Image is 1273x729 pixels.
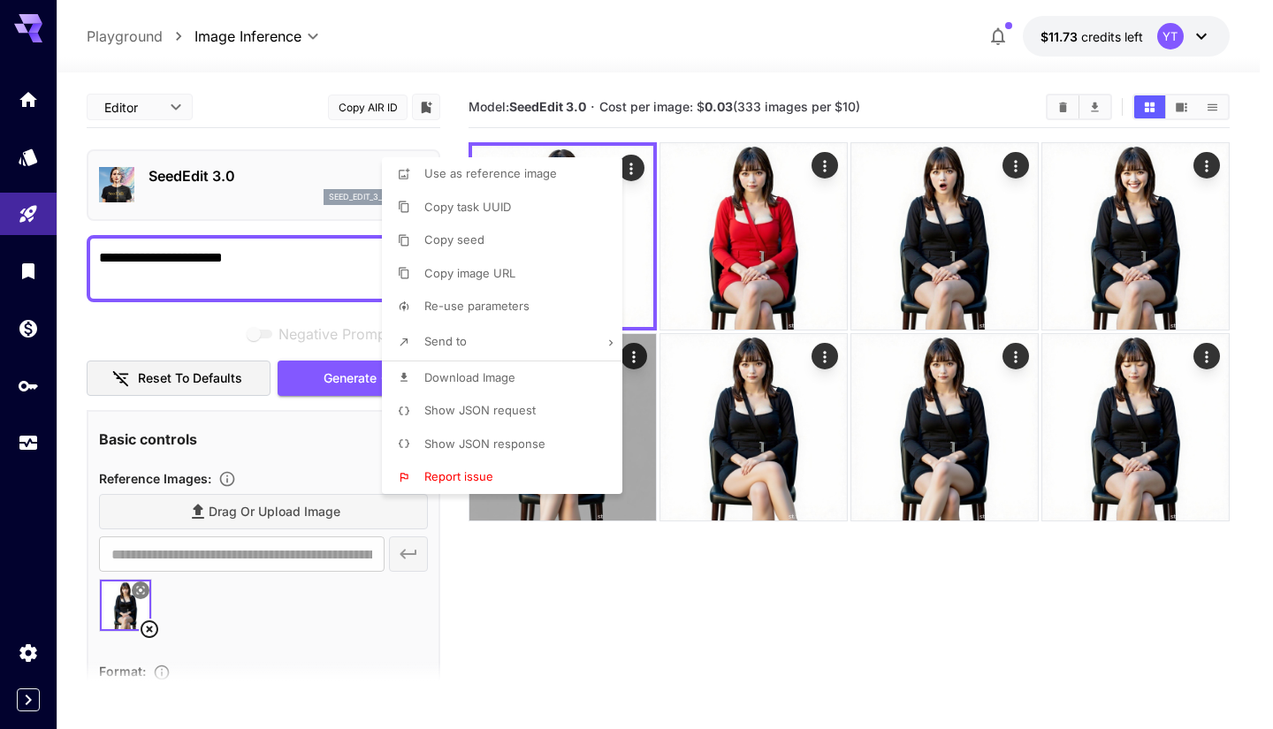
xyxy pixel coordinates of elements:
[424,266,515,280] span: Copy image URL
[424,334,467,348] span: Send to
[424,437,545,451] span: Show JSON response
[424,403,536,417] span: Show JSON request
[424,232,484,247] span: Copy seed
[424,370,515,384] span: Download Image
[424,469,493,483] span: Report issue
[424,299,530,313] span: Re-use parameters
[424,166,557,180] span: Use as reference image
[424,200,511,214] span: Copy task UUID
